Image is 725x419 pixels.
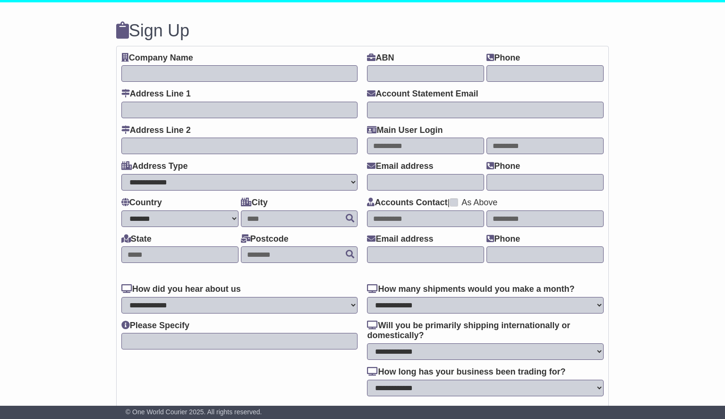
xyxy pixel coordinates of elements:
label: How many shipments would you make a month? [367,284,574,295]
h3: Sign Up [116,21,609,40]
span: © One World Courier 2025. All rights reserved. [126,408,262,416]
label: Address Line 1 [121,89,191,99]
label: Please Specify [121,321,189,331]
label: Address Line 2 [121,125,191,136]
label: Address Type [121,161,188,172]
label: ABN [367,53,394,63]
label: Phone [486,161,520,172]
label: City [241,198,268,208]
label: How long has your business been trading for? [367,367,565,377]
label: Account Statement Email [367,89,478,99]
label: How did you hear about us [121,284,241,295]
label: Will you be primarily shipping internationally or domestically? [367,321,604,341]
label: Postcode [241,234,289,244]
label: Phone [486,234,520,244]
div: | [367,198,604,210]
label: Accounts Contact [367,198,447,208]
label: Country [121,198,162,208]
label: Email address [367,161,433,172]
label: Email address [367,234,433,244]
label: Phone [486,53,520,63]
label: As Above [461,198,497,208]
label: Company Name [121,53,193,63]
label: State [121,234,152,244]
label: Main User Login [367,125,443,136]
